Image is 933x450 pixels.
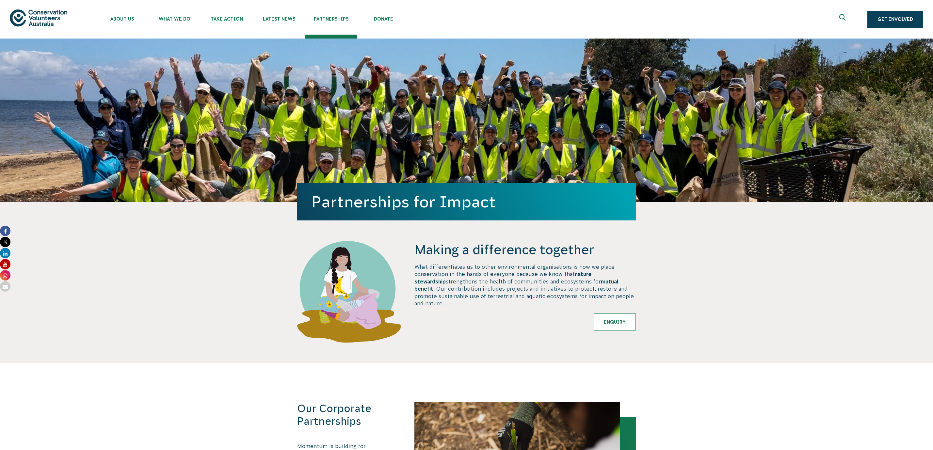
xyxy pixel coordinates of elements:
strong: nature stewardship [414,271,591,284]
span: About Us [96,16,148,22]
span: Donate [357,16,410,22]
span: Partnerships [305,16,357,22]
span: What We Do [148,16,201,22]
h1: Partnerships for Impact [312,193,622,211]
span: Take Action [201,16,253,22]
span: Latest News [253,16,305,22]
a: Enquiry [594,313,636,330]
h3: Our Corporate Partnerships [297,402,401,428]
span: Expand search box [839,14,847,24]
p: What differentiates us to other environmental organisations is how we place conservation in the h... [414,263,636,307]
img: logo.svg [10,9,67,26]
a: Get Involved [867,11,923,28]
h4: Making a difference together [414,241,636,258]
button: Expand search box Close search box [835,11,851,27]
